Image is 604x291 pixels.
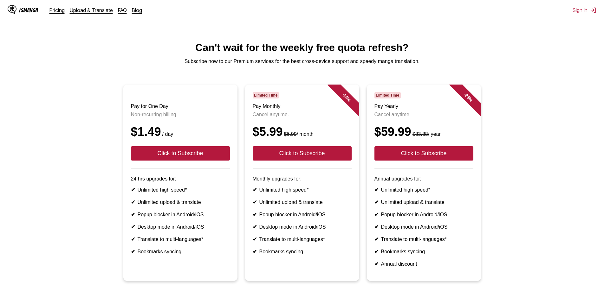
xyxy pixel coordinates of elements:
[19,7,38,13] div: IsManga
[253,236,352,242] li: Translate to multi-languages*
[283,131,314,137] small: / month
[253,199,257,205] b: ✔
[131,199,135,205] b: ✔
[411,131,441,137] small: / year
[131,112,230,117] p: Non-recurring billing
[374,261,473,267] li: Annual discount
[131,249,230,255] li: Bookmarks syncing
[573,7,596,13] button: Sign In
[374,236,473,242] li: Translate to multi-languages*
[49,7,65,13] a: Pricing
[253,237,257,242] b: ✔
[374,237,379,242] b: ✔
[374,199,379,205] b: ✔
[131,104,230,109] h3: Pay for One Day
[131,176,230,182] p: 24 hrs upgrades for:
[253,176,352,182] p: Monthly upgrades for:
[374,212,473,218] li: Popup blocker in Android/iOS
[374,187,379,193] b: ✔
[374,176,473,182] p: Annual upgrades for:
[132,7,142,13] a: Blog
[131,236,230,242] li: Translate to multi-languages*
[70,7,113,13] a: Upload & Translate
[374,187,473,193] li: Unlimited high speed*
[253,224,352,230] li: Desktop mode in Android/iOS
[253,249,352,255] li: Bookmarks syncing
[253,104,352,109] h3: Pay Monthly
[374,92,401,98] span: Limited Time
[131,237,135,242] b: ✔
[131,187,135,193] b: ✔
[374,125,473,139] div: $59.99
[374,224,473,230] li: Desktop mode in Android/iOS
[131,146,230,161] button: Click to Subscribe
[131,224,230,230] li: Desktop mode in Android/iOS
[253,187,352,193] li: Unlimited high speed*
[5,59,599,64] p: Subscribe now to our Premium services for the best cross-device support and speedy manga translat...
[374,199,473,205] li: Unlimited upload & translate
[131,187,230,193] li: Unlimited high speed*
[131,212,135,217] b: ✔
[253,112,352,117] p: Cancel anytime.
[374,104,473,109] h3: Pay Yearly
[374,212,379,217] b: ✔
[161,131,173,137] small: / day
[284,131,297,137] s: $6.99
[374,146,473,161] button: Click to Subscribe
[253,187,257,193] b: ✔
[131,199,230,205] li: Unlimited upload & translate
[253,212,257,217] b: ✔
[374,224,379,230] b: ✔
[412,131,428,137] s: $83.88
[131,249,135,254] b: ✔
[253,199,352,205] li: Unlimited upload & translate
[8,5,16,14] img: IsManga Logo
[118,7,127,13] a: FAQ
[374,261,379,267] b: ✔
[253,249,257,254] b: ✔
[253,92,279,98] span: Limited Time
[131,125,230,139] div: $1.49
[8,5,49,15] a: IsManga LogoIsManga
[449,78,487,116] div: - 28 %
[253,224,257,230] b: ✔
[131,212,230,218] li: Popup blocker in Android/iOS
[590,7,596,13] img: Sign out
[253,212,352,218] li: Popup blocker in Android/iOS
[374,112,473,117] p: Cancel anytime.
[253,125,352,139] div: $5.99
[131,224,135,230] b: ✔
[374,249,473,255] li: Bookmarks syncing
[253,146,352,161] button: Click to Subscribe
[327,78,365,116] div: - 14 %
[374,249,379,254] b: ✔
[5,42,599,54] h1: Can't wait for the weekly free quota refresh?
